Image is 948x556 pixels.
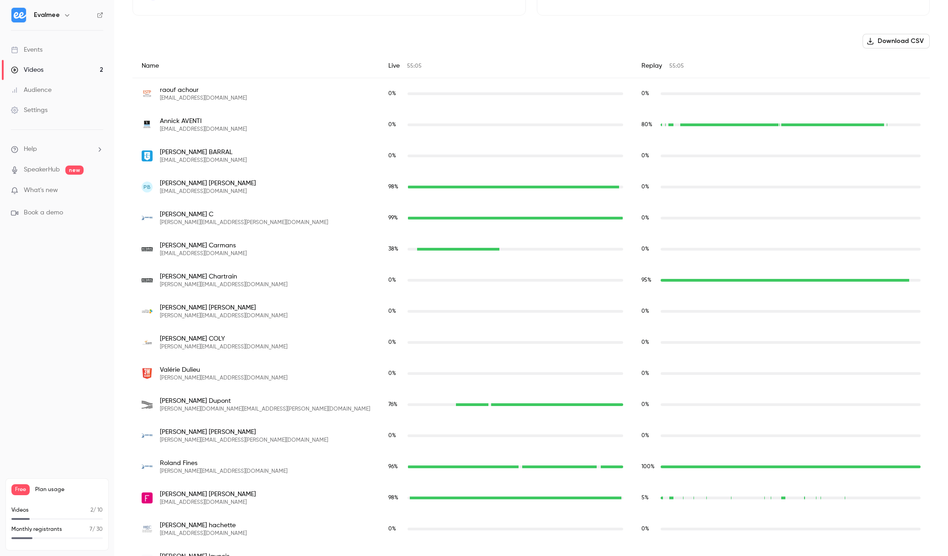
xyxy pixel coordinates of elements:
[132,171,930,203] div: pascalborie1@gmail.com
[24,208,63,218] span: Book a demo
[388,152,403,160] span: Live watch time
[90,506,103,514] p: / 10
[132,140,930,171] div: b00735863@essec.edu
[142,150,153,161] img: essec.edu
[388,525,403,533] span: Live watch time
[388,276,403,284] span: Live watch time
[160,334,287,343] span: [PERSON_NAME] COLY
[132,234,930,265] div: s.carmans@ecoris.com
[160,490,256,499] span: [PERSON_NAME] [PERSON_NAME]
[388,122,396,128] span: 0 %
[160,272,287,281] span: [PERSON_NAME] Chartrain
[388,278,396,283] span: 0 %
[388,340,396,345] span: 0 %
[90,525,103,534] p: / 30
[641,153,649,159] span: 0 %
[11,45,42,54] div: Events
[160,210,328,219] span: [PERSON_NAME] C
[142,213,153,224] img: edhec.edu
[142,492,153,503] img: ferrandi-paris.fr
[160,428,328,437] span: [PERSON_NAME] [PERSON_NAME]
[669,64,684,69] span: 55:05
[142,275,153,286] img: ecoris.com
[388,91,396,96] span: 0 %
[142,119,153,130] img: vatel.com
[142,430,153,441] img: edhec.edu
[11,106,48,115] div: Settings
[388,526,396,532] span: 0 %
[632,54,930,78] div: Replay
[11,86,52,95] div: Audience
[142,306,153,317] img: iri-lyon.com
[132,78,930,110] div: rachour@estp.fr
[388,432,403,440] span: Live watch time
[160,179,256,188] span: [PERSON_NAME] [PERSON_NAME]
[160,530,247,537] span: [EMAIL_ADDRESS][DOMAIN_NAME]
[388,338,403,347] span: Live watch time
[641,495,649,501] span: 5 %
[641,433,649,438] span: 0 %
[160,459,287,468] span: Roland Fines
[132,296,930,327] div: c.chauvette@iri-lyon.com
[143,183,151,191] span: PB
[641,121,656,129] span: Replay watch time
[132,420,930,451] div: giovanni.fichera@edhec.edu
[160,406,370,413] span: [PERSON_NAME][DOMAIN_NAME][EMAIL_ADDRESS][PERSON_NAME][DOMAIN_NAME]
[641,122,652,128] span: 80 %
[142,337,153,348] img: icam.fr
[160,396,370,406] span: [PERSON_NAME] Dupont
[160,117,247,126] span: Annick AVENTI
[388,369,403,378] span: Live watch time
[641,184,649,190] span: 0 %
[142,244,153,255] img: ecoris.com
[132,327,930,358] div: caroline.coly@icam.fr
[35,486,103,493] span: Plan usage
[388,121,403,129] span: Live watch time
[160,468,287,475] span: [PERSON_NAME][EMAIL_ADDRESS][DOMAIN_NAME]
[142,368,153,379] img: 3wa.fr
[388,494,403,502] span: Live watch time
[160,281,287,289] span: [PERSON_NAME][EMAIL_ADDRESS][DOMAIN_NAME]
[11,484,30,495] span: Free
[641,245,656,253] span: Replay watch time
[11,144,103,154] li: help-dropdown-opener
[160,374,287,382] span: [PERSON_NAME][EMAIL_ADDRESS][DOMAIN_NAME]
[160,148,247,157] span: [PERSON_NAME] BARRAL
[641,526,649,532] span: 0 %
[388,371,396,376] span: 0 %
[388,402,397,407] span: 76 %
[641,494,656,502] span: Replay watch time
[11,8,26,22] img: Evalmee
[160,126,247,133] span: [EMAIL_ADDRESS][DOMAIN_NAME]
[160,437,328,444] span: [PERSON_NAME][EMAIL_ADDRESS][PERSON_NAME][DOMAIN_NAME]
[160,250,247,257] span: [EMAIL_ADDRESS][DOMAIN_NAME]
[160,95,247,102] span: [EMAIL_ADDRESS][DOMAIN_NAME]
[388,495,398,501] span: 98 %
[641,91,649,96] span: 0 %
[132,389,930,420] div: frederic.dupont@supmaritime.fr
[641,432,656,440] span: Replay watch time
[24,186,58,195] span: What's new
[160,86,247,95] span: raouf achour
[160,312,287,320] span: [PERSON_NAME][EMAIL_ADDRESS][DOMAIN_NAME]
[90,508,93,513] span: 2
[160,188,256,195] span: [EMAIL_ADDRESS][DOMAIN_NAME]
[641,215,649,221] span: 0 %
[641,338,656,347] span: Replay watch time
[641,278,651,283] span: 95 %
[641,371,649,376] span: 0 %
[132,513,930,545] div: hachette@hec.fr
[388,245,403,253] span: Live watch time
[388,215,398,221] span: 99 %
[132,265,930,296] div: c.chartrain@ecoris.com
[641,309,649,314] span: 0 %
[388,153,396,159] span: 0 %
[24,144,37,154] span: Help
[132,482,930,513] div: cfranceschini@ferrandi-paris.fr
[388,184,398,190] span: 98 %
[142,399,153,410] img: supmaritime.fr
[160,499,256,506] span: [EMAIL_ADDRESS][DOMAIN_NAME]
[379,54,632,78] div: Live
[641,214,656,222] span: Replay watch time
[388,464,398,470] span: 96 %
